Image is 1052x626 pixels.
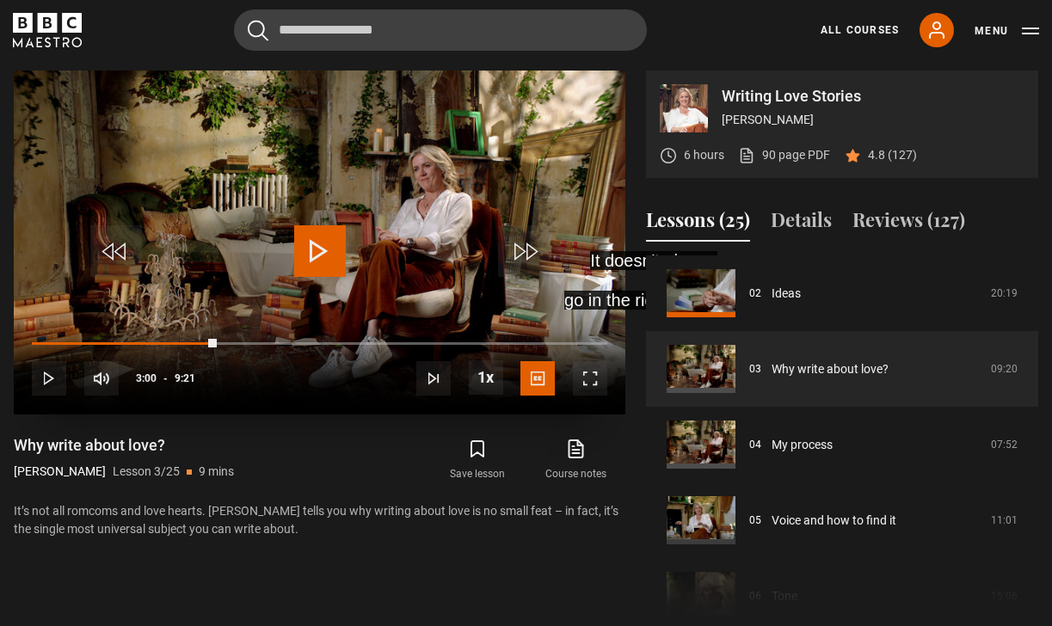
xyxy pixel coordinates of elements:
[32,361,66,396] button: Play
[199,463,234,481] p: 9 mins
[772,512,896,530] a: Voice and how to find it
[14,502,625,538] p: It’s not all romcoms and love hearts. [PERSON_NAME] tells you why writing about love is no small ...
[136,363,157,394] span: 3:00
[14,463,106,481] p: [PERSON_NAME]
[738,146,830,164] a: 90 page PDF
[722,89,1024,104] p: Writing Love Stories
[32,342,607,346] div: Progress Bar
[234,9,647,51] input: Search
[684,146,724,164] p: 6 hours
[975,22,1039,40] button: Toggle navigation
[428,435,526,485] button: Save lesson
[248,20,268,41] button: Submit the search query
[416,361,451,396] button: Next Lesson
[821,22,899,38] a: All Courses
[868,146,917,164] p: 4.8 (127)
[772,436,833,454] a: My process
[13,13,82,47] svg: BBC Maestro
[771,206,832,242] button: Details
[84,361,119,396] button: Mute
[772,360,889,378] a: Why write about love?
[14,435,234,456] h1: Why write about love?
[527,435,625,485] a: Course notes
[722,111,1024,129] p: [PERSON_NAME]
[646,206,750,242] button: Lessons (25)
[772,285,801,303] a: Ideas
[14,71,625,414] video-js: Video Player
[469,360,503,395] button: Playback Rate
[520,361,555,396] button: Captions
[113,463,180,481] p: Lesson 3/25
[163,372,168,384] span: -
[852,206,965,242] button: Reviews (127)
[175,363,195,394] span: 9:21
[573,361,607,396] button: Fullscreen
